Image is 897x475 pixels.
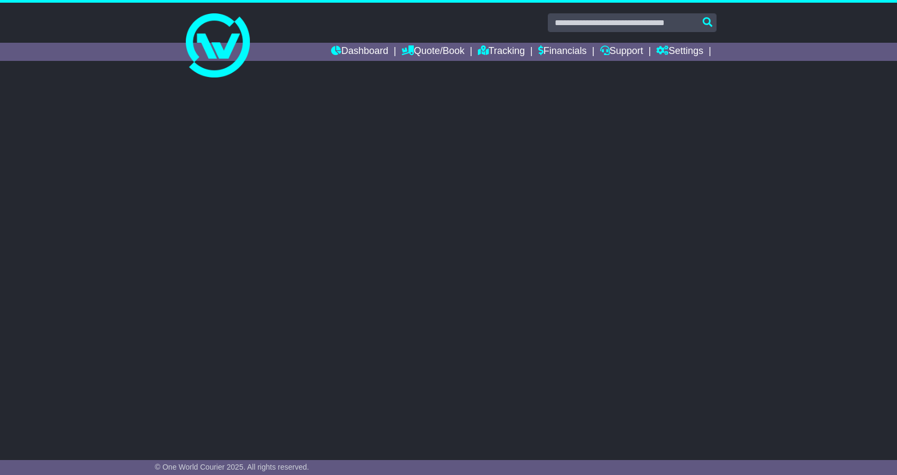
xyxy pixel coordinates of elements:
a: Financials [538,43,587,61]
a: Settings [656,43,703,61]
a: Dashboard [331,43,388,61]
span: © One World Courier 2025. All rights reserved. [155,463,309,471]
a: Quote/Book [402,43,465,61]
a: Tracking [478,43,525,61]
a: Support [600,43,643,61]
